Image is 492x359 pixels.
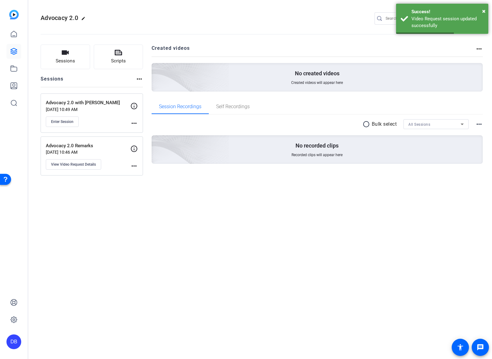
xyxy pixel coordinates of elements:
h2: Sessions [41,75,64,87]
img: blue-gradient.svg [9,10,19,19]
mat-icon: more_horiz [475,120,483,128]
input: Search [386,15,441,22]
p: Advocacy 2.0 with [PERSON_NAME] [46,99,130,106]
span: All Sessions [408,122,430,127]
p: Advocacy 2.0 Remarks [46,142,130,149]
div: DB [6,334,21,349]
span: Sessions [56,57,75,65]
span: View Video Request Details [51,162,96,167]
span: Scripts [111,57,126,65]
mat-icon: more_horiz [475,45,483,53]
mat-icon: more_horiz [136,75,143,83]
p: [DATE] 10:49 AM [46,107,130,112]
span: Advocacy 2.0 [41,14,78,22]
span: × [482,7,486,15]
span: Enter Session [51,119,73,124]
button: Close [482,6,486,16]
mat-icon: edit [81,16,89,24]
mat-icon: accessibility [457,344,464,351]
div: Success! [411,8,484,15]
mat-icon: more_horiz [130,120,138,127]
p: Bulk select [372,120,397,128]
mat-icon: message [477,344,484,351]
mat-icon: radio_button_unchecked [363,120,372,128]
div: Video Request session updated successfully [411,15,484,29]
p: [DATE] 10:46 AM [46,150,130,155]
mat-icon: more_horiz [130,162,138,170]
